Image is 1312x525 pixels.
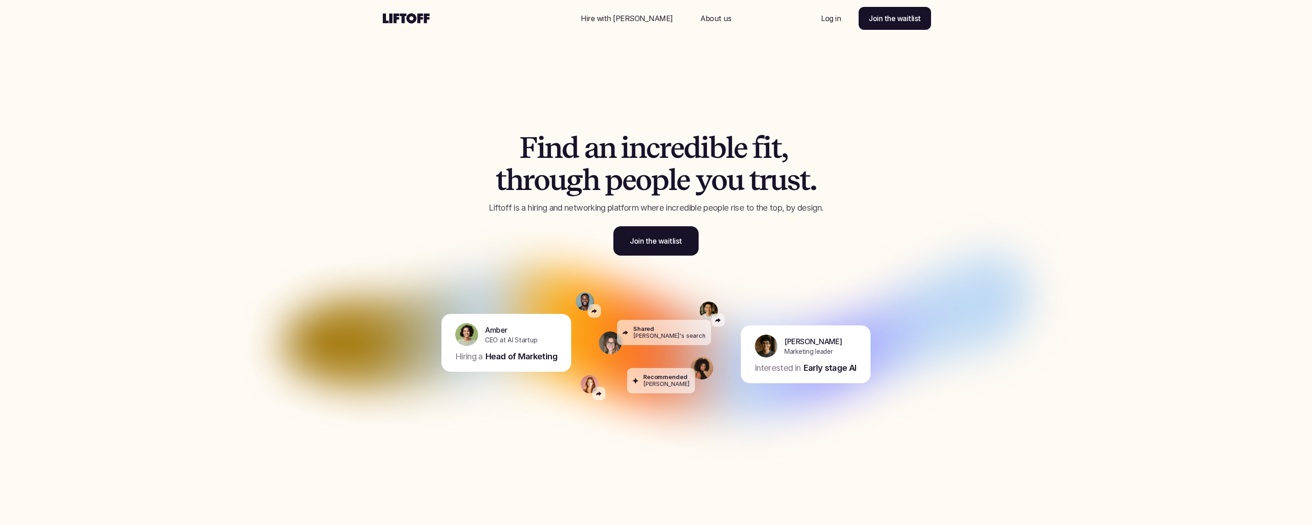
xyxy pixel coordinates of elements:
span: e [622,164,636,196]
span: h [506,164,523,196]
p: Recommended [643,374,688,380]
span: l [726,132,733,164]
span: F [519,132,537,164]
span: i [700,132,709,164]
span: n [629,132,646,164]
p: Join the waitlist [630,235,682,246]
span: h [582,164,599,196]
p: Hiring a [455,351,483,363]
p: Liftoff is a hiring and networking platform where incredible people rise to the top, by design. [461,202,851,214]
span: . [810,164,816,196]
p: Log in [821,13,841,24]
span: u [727,164,744,196]
p: About us [700,13,731,24]
a: Nav Link [810,7,852,29]
span: o [534,164,549,196]
span: a [584,132,599,164]
span: d [562,132,579,164]
span: e [733,132,747,164]
p: Amber [485,324,507,335]
span: e [676,164,690,196]
p: Head of Marketing [485,351,557,363]
span: o [635,164,651,196]
span: u [549,164,566,196]
span: p [605,164,622,196]
span: e [670,132,684,164]
span: n [599,132,616,164]
span: , [781,132,788,164]
p: [PERSON_NAME] [643,381,689,388]
p: [PERSON_NAME] [784,336,842,347]
span: r [523,164,534,196]
span: i [537,132,545,164]
span: u [770,164,787,196]
span: t [771,132,781,164]
span: p [651,164,668,196]
span: b [709,132,726,164]
span: t [749,164,759,196]
p: Early stage AI [804,362,857,374]
span: t [496,164,506,196]
span: r [759,164,770,196]
p: CEO at AI Startup [485,335,537,345]
span: i [763,132,771,164]
span: d [684,132,700,164]
a: Nav Link [689,7,742,29]
span: c [646,132,659,164]
span: y [695,164,711,196]
span: t [799,164,810,196]
p: Interested in [755,362,801,374]
a: Nav Link [570,7,684,29]
span: g [566,164,582,196]
span: r [659,132,670,164]
a: Join the waitlist [859,7,931,30]
p: Join the waitlist [869,13,921,24]
span: n [545,132,562,164]
a: Join the waitlist [613,226,699,256]
p: Hire with [PERSON_NAME] [581,13,673,24]
span: s [787,164,799,196]
span: l [668,164,676,196]
span: o [711,164,727,196]
p: [PERSON_NAME]'s search [633,333,706,340]
span: f [752,132,763,164]
p: Marketing leader [784,347,833,357]
span: i [621,132,629,164]
p: Shared [633,325,654,332]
